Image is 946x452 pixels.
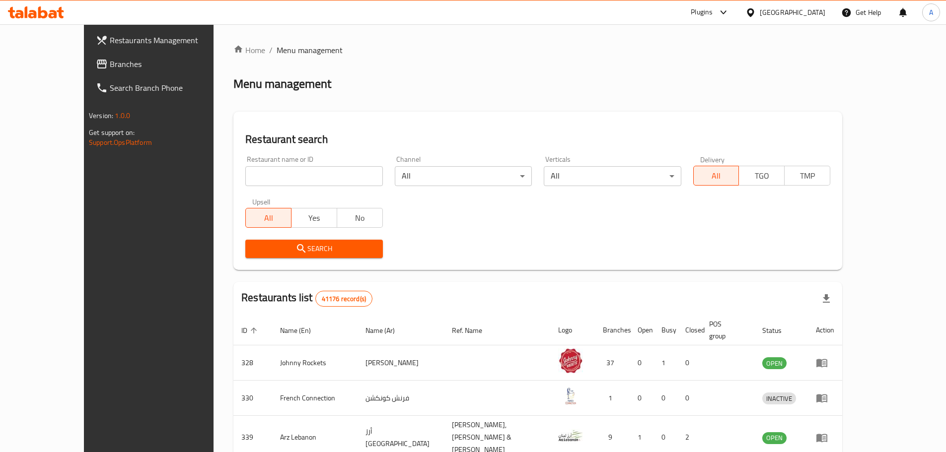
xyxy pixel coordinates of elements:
td: فرنش كونكشن [358,381,444,416]
img: Johnny Rockets [558,348,583,373]
span: TMP [789,169,826,183]
button: Yes [291,208,337,228]
th: Branches [595,315,630,345]
span: INACTIVE [762,393,796,404]
th: Open [630,315,654,345]
th: Logo [550,315,595,345]
div: Menu [816,392,834,404]
a: Home [233,44,265,56]
td: 0 [677,381,701,416]
label: Delivery [700,156,725,163]
td: 328 [233,345,272,381]
span: Menu management [277,44,343,56]
td: 0 [654,381,677,416]
div: Menu [816,357,834,369]
td: French Connection [272,381,358,416]
span: Version: [89,109,113,122]
nav: breadcrumb [233,44,842,56]
a: Search Branch Phone [88,76,242,100]
span: POS group [709,318,742,342]
img: Arz Lebanon [558,423,583,448]
div: Plugins [691,6,713,18]
button: TMP [784,166,830,186]
button: All [245,208,291,228]
th: Closed [677,315,701,345]
a: Support.OpsPlatform [89,136,152,149]
span: Yes [295,211,333,225]
h2: Menu management [233,76,331,92]
span: OPEN [762,432,787,444]
span: Name (Ar) [365,324,408,336]
span: Search [253,243,374,255]
td: Johnny Rockets [272,345,358,381]
td: 0 [630,381,654,416]
button: Search [245,240,382,258]
img: French Connection [558,384,583,408]
div: Total records count [315,291,372,307]
span: 1.0.0 [115,109,130,122]
span: Name (En) [280,324,324,336]
th: Action [808,315,842,345]
td: 1 [595,381,630,416]
div: OPEN [762,357,787,369]
div: All [395,166,532,186]
span: OPEN [762,358,787,369]
span: Status [762,324,795,336]
h2: Restaurant search [245,132,830,147]
span: Search Branch Phone [110,82,234,94]
span: All [698,169,735,183]
td: 0 [630,345,654,381]
th: Busy [654,315,677,345]
td: 0 [677,345,701,381]
div: Menu [816,432,834,444]
button: No [337,208,383,228]
span: Branches [110,58,234,70]
div: All [544,166,681,186]
span: Ref. Name [452,324,495,336]
span: 41176 record(s) [316,294,372,304]
td: 1 [654,345,677,381]
span: A [929,7,933,18]
span: TGO [743,169,781,183]
td: 37 [595,345,630,381]
li: / [269,44,273,56]
input: Search for restaurant name or ID.. [245,166,382,186]
button: All [693,166,739,186]
span: Get support on: [89,126,135,139]
label: Upsell [252,198,271,205]
div: Export file [814,287,838,311]
span: ID [241,324,260,336]
span: All [250,211,288,225]
h2: Restaurants list [241,290,372,307]
button: TGO [738,166,785,186]
td: 330 [233,381,272,416]
div: [GEOGRAPHIC_DATA] [760,7,825,18]
span: No [341,211,379,225]
a: Restaurants Management [88,28,242,52]
span: Restaurants Management [110,34,234,46]
a: Branches [88,52,242,76]
td: [PERSON_NAME] [358,345,444,381]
